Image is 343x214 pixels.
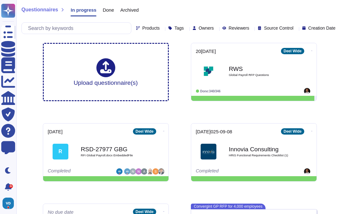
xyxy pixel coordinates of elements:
[201,63,216,79] img: Logo
[74,58,138,86] div: Upload questionnaire(s)
[281,128,304,135] div: Deel Wide
[124,168,130,175] img: user
[71,8,96,12] span: In progress
[229,146,292,152] b: Innovia Consulting
[103,8,114,12] span: Done
[158,168,164,175] img: user
[48,168,116,175] div: Completed
[196,168,273,175] div: Completed
[9,184,13,188] div: 9+
[304,168,310,175] img: user
[147,168,153,175] img: user
[191,204,266,209] span: Convergint GP RFP for 4,000 employees
[196,49,216,54] span: 20[DATE]
[135,168,142,175] img: user
[304,88,310,94] img: user
[48,129,63,134] span: [DATE]
[133,128,156,135] div: Deel Wide
[229,73,292,77] span: Global Payroll RFP Questions
[308,26,335,30] span: Creation Date
[174,26,184,30] span: Tags
[200,90,221,93] span: Done: 340/346
[1,196,18,210] button: user
[152,168,159,175] img: user
[201,144,216,159] img: Logo
[229,66,292,72] b: RWS
[141,168,147,175] img: user
[21,7,58,12] span: Questionnaires
[25,23,131,34] input: Search by keywords
[264,26,293,30] span: Source Control
[120,8,139,12] span: Archived
[199,26,214,30] span: Owners
[81,146,144,152] b: RSD-27977 GBG
[130,168,136,175] img: user
[281,48,304,54] div: Deel Wide
[229,26,249,30] span: Reviewers
[81,154,144,157] span: RFI Global Payroll.docx EmbeddedFile
[53,144,68,159] div: R
[142,26,160,30] span: Products
[3,198,14,209] img: user
[196,129,232,134] span: [DATE]025-09-08
[116,168,123,175] img: user
[229,154,292,157] span: HRIS Functional Requirements Checklist (1)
